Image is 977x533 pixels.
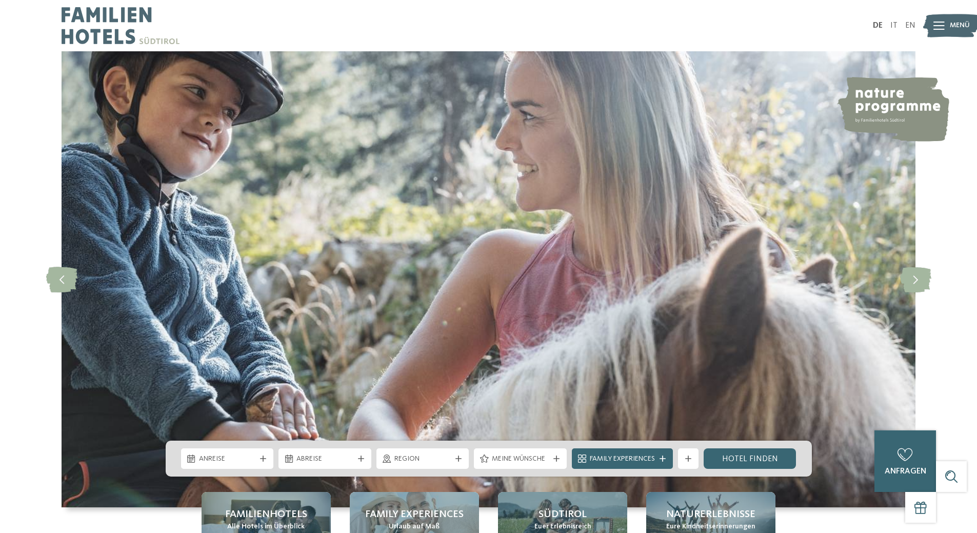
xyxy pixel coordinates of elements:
[225,507,307,522] span: Familienhotels
[874,430,936,492] a: anfragen
[704,448,796,469] a: Hotel finden
[666,507,755,522] span: Naturerlebnisse
[873,22,883,30] a: DE
[394,454,451,464] span: Region
[539,507,587,522] span: Südtirol
[389,522,440,532] span: Urlaub auf Maß
[199,454,256,464] span: Anreise
[666,522,755,532] span: Eure Kindheitserinnerungen
[365,507,464,522] span: Family Experiences
[492,454,549,464] span: Meine Wünsche
[950,21,970,31] span: Menü
[836,77,949,142] img: nature programme by Familienhotels Südtirol
[590,454,655,464] span: Family Experiences
[885,467,926,476] span: anfragen
[534,522,591,532] span: Euer Erlebnisreich
[890,22,898,30] a: IT
[62,51,915,507] img: Familienhotels Südtirol: The happy family places
[296,454,353,464] span: Abreise
[905,22,915,30] a: EN
[227,522,305,532] span: Alle Hotels im Überblick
